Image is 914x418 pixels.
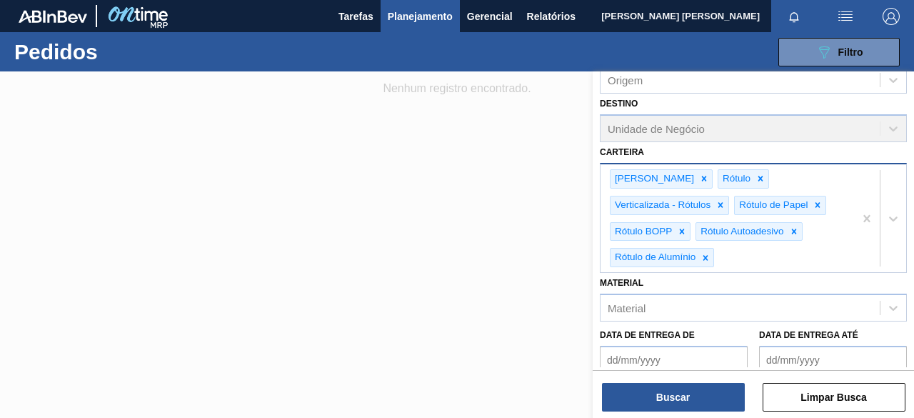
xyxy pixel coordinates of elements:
div: [PERSON_NAME] [611,170,696,188]
h1: Pedidos [14,44,211,60]
label: Carteira [600,147,644,157]
label: Destino [600,99,638,109]
span: Planejamento [388,8,453,25]
span: Tarefas [338,8,373,25]
input: dd/mm/yyyy [600,346,748,374]
span: Gerencial [467,8,513,25]
span: Filtro [838,46,863,58]
div: Rótulo de Alumínio [611,249,698,267]
button: Filtro [778,38,900,66]
img: userActions [837,8,854,25]
label: Material [600,278,643,288]
div: Material [608,302,646,314]
button: Notificações [771,6,817,26]
div: Rótulo [718,170,753,188]
div: Origem [608,74,643,86]
div: Verticalizada - Rótulos [611,196,713,214]
label: Data de Entrega até [759,330,858,340]
div: Rótulo de Papel [735,196,810,214]
img: Logout [883,8,900,25]
label: Data de Entrega de [600,330,695,340]
div: Rótulo Autoadesivo [696,223,785,241]
span: Relatórios [527,8,576,25]
img: TNhmsLtSVTkK8tSr43FrP2fwEKptu5GPRR3wAAAABJRU5ErkJggg== [19,10,87,23]
div: Rótulo BOPP [611,223,674,241]
input: dd/mm/yyyy [759,346,907,374]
